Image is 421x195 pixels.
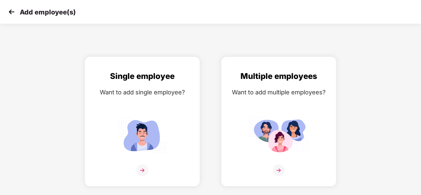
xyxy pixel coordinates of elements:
[273,164,285,176] img: svg+xml;base64,PHN2ZyB4bWxucz0iaHR0cDovL3d3dy53My5vcmcvMjAwMC9zdmciIHdpZHRoPSIzNiIgaGVpZ2h0PSIzNi...
[249,115,308,156] img: svg+xml;base64,PHN2ZyB4bWxucz0iaHR0cDovL3d3dy53My5vcmcvMjAwMC9zdmciIGlkPSJNdWx0aXBsZV9lbXBsb3llZS...
[113,115,172,156] img: svg+xml;base64,PHN2ZyB4bWxucz0iaHR0cDovL3d3dy53My5vcmcvMjAwMC9zdmciIGlkPSJTaW5nbGVfZW1wbG95ZWUiIH...
[92,87,193,97] div: Want to add single employee?
[136,164,148,176] img: svg+xml;base64,PHN2ZyB4bWxucz0iaHR0cDovL3d3dy53My5vcmcvMjAwMC9zdmciIHdpZHRoPSIzNiIgaGVpZ2h0PSIzNi...
[228,87,329,97] div: Want to add multiple employees?
[7,7,16,17] img: svg+xml;base64,PHN2ZyB4bWxucz0iaHR0cDovL3d3dy53My5vcmcvMjAwMC9zdmciIHdpZHRoPSIzMCIgaGVpZ2h0PSIzMC...
[92,70,193,83] div: Single employee
[228,70,329,83] div: Multiple employees
[20,8,76,16] p: Add employee(s)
